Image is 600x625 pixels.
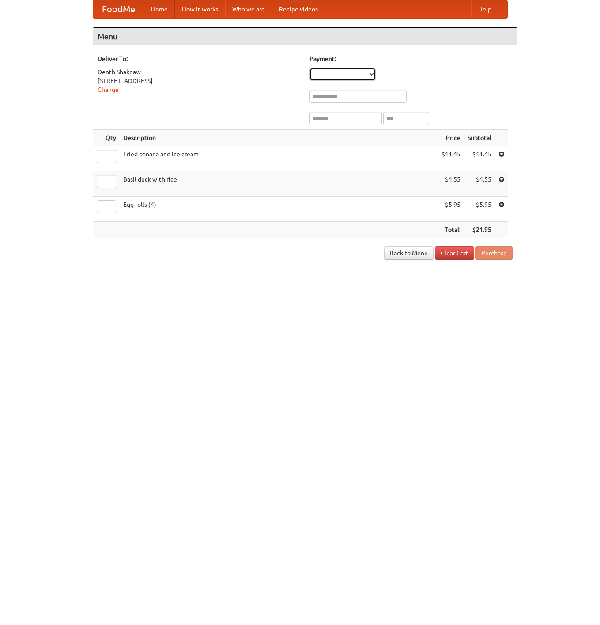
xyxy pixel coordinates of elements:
[93,0,144,18] a: FoodMe
[438,130,464,146] th: Price
[120,130,438,146] th: Description
[120,146,438,171] td: Fried banana and ice cream
[435,246,474,260] a: Clear Cart
[144,0,175,18] a: Home
[464,222,495,238] th: $21.95
[272,0,325,18] a: Recipe videos
[98,76,301,85] div: [STREET_ADDRESS]
[438,222,464,238] th: Total:
[438,197,464,222] td: $5.95
[98,86,119,93] a: Change
[475,246,513,260] button: Purchase
[120,197,438,222] td: Egg rolls (4)
[309,54,513,63] h5: Payment:
[93,28,517,45] h4: Menu
[438,146,464,171] td: $11.45
[464,171,495,197] td: $4.55
[464,130,495,146] th: Subtotal
[120,171,438,197] td: Basil duck with rice
[175,0,225,18] a: How it works
[93,130,120,146] th: Qty
[384,246,434,260] a: Back to Menu
[471,0,498,18] a: Help
[98,54,301,63] h5: Deliver To:
[464,146,495,171] td: $11.45
[225,0,272,18] a: Who we are
[98,68,301,76] div: Denth Shaknaw
[438,171,464,197] td: $4.55
[464,197,495,222] td: $5.95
